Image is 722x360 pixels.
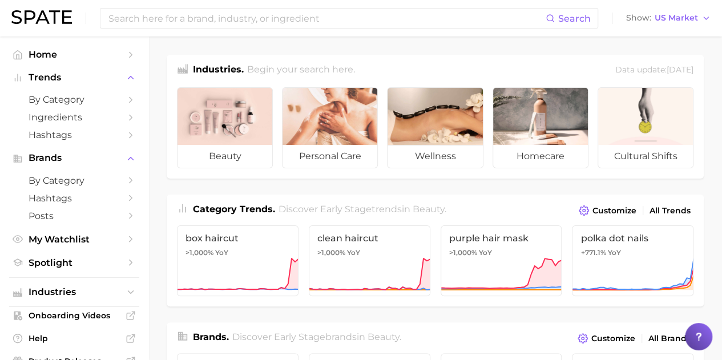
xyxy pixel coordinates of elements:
[9,230,139,248] a: My Watchlist
[626,15,651,21] span: Show
[493,87,588,168] a: homecare
[449,248,477,257] span: >1,000%
[178,145,272,168] span: beauty
[655,15,698,21] span: US Market
[388,145,482,168] span: wellness
[9,69,139,86] button: Trends
[591,334,635,343] span: Customize
[177,87,273,168] a: beauty
[580,233,685,244] span: polka dot nails
[9,189,139,207] a: Hashtags
[368,331,400,342] span: beauty
[29,130,120,140] span: Hashtags
[647,203,693,219] a: All Trends
[648,334,691,343] span: All Brands
[29,94,120,105] span: by Category
[177,225,299,296] a: box haircut>1,000% YoY
[650,206,691,216] span: All Trends
[9,108,139,126] a: Ingredients
[309,225,430,296] a: clean haircut>1,000% YoY
[215,248,228,257] span: YoY
[9,149,139,167] button: Brands
[11,10,72,24] img: SPATE
[29,49,120,60] span: Home
[493,145,588,168] span: homecare
[9,46,139,63] a: Home
[317,248,345,257] span: >1,000%
[580,248,606,257] span: +771.1%
[29,257,120,268] span: Spotlight
[29,72,120,83] span: Trends
[107,9,546,28] input: Search here for a brand, industry, or ingredient
[193,331,229,342] span: Brands .
[387,87,483,168] a: wellness
[576,203,639,219] button: Customize
[29,153,120,163] span: Brands
[29,310,120,321] span: Onboarding Videos
[575,330,638,346] button: Customize
[9,91,139,108] a: by Category
[29,287,120,297] span: Industries
[29,234,120,245] span: My Watchlist
[347,248,360,257] span: YoY
[646,331,693,346] a: All Brands
[441,225,562,296] a: purple hair mask>1,000% YoY
[9,284,139,301] button: Industries
[9,330,139,347] a: Help
[193,204,275,215] span: Category Trends .
[592,206,636,216] span: Customize
[317,233,422,244] span: clean haircut
[9,126,139,144] a: Hashtags
[558,13,591,24] span: Search
[29,175,120,186] span: by Category
[29,193,120,204] span: Hashtags
[247,63,355,78] h2: Begin your search here.
[572,225,693,296] a: polka dot nails+771.1% YoY
[9,307,139,324] a: Onboarding Videos
[598,145,693,168] span: cultural shifts
[185,233,290,244] span: box haircut
[193,63,244,78] h1: Industries.
[607,248,620,257] span: YoY
[449,233,554,244] span: purple hair mask
[29,112,120,123] span: Ingredients
[283,145,377,168] span: personal care
[413,204,445,215] span: beauty
[479,248,492,257] span: YoY
[9,254,139,272] a: Spotlight
[9,207,139,225] a: Posts
[29,211,120,221] span: Posts
[598,87,693,168] a: cultural shifts
[232,331,401,342] span: Discover Early Stage brands in .
[615,63,693,78] div: Data update: [DATE]
[279,204,446,215] span: Discover Early Stage trends in .
[29,333,120,343] span: Help
[282,87,378,168] a: personal care
[185,248,213,257] span: >1,000%
[9,172,139,189] a: by Category
[623,11,713,26] button: ShowUS Market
